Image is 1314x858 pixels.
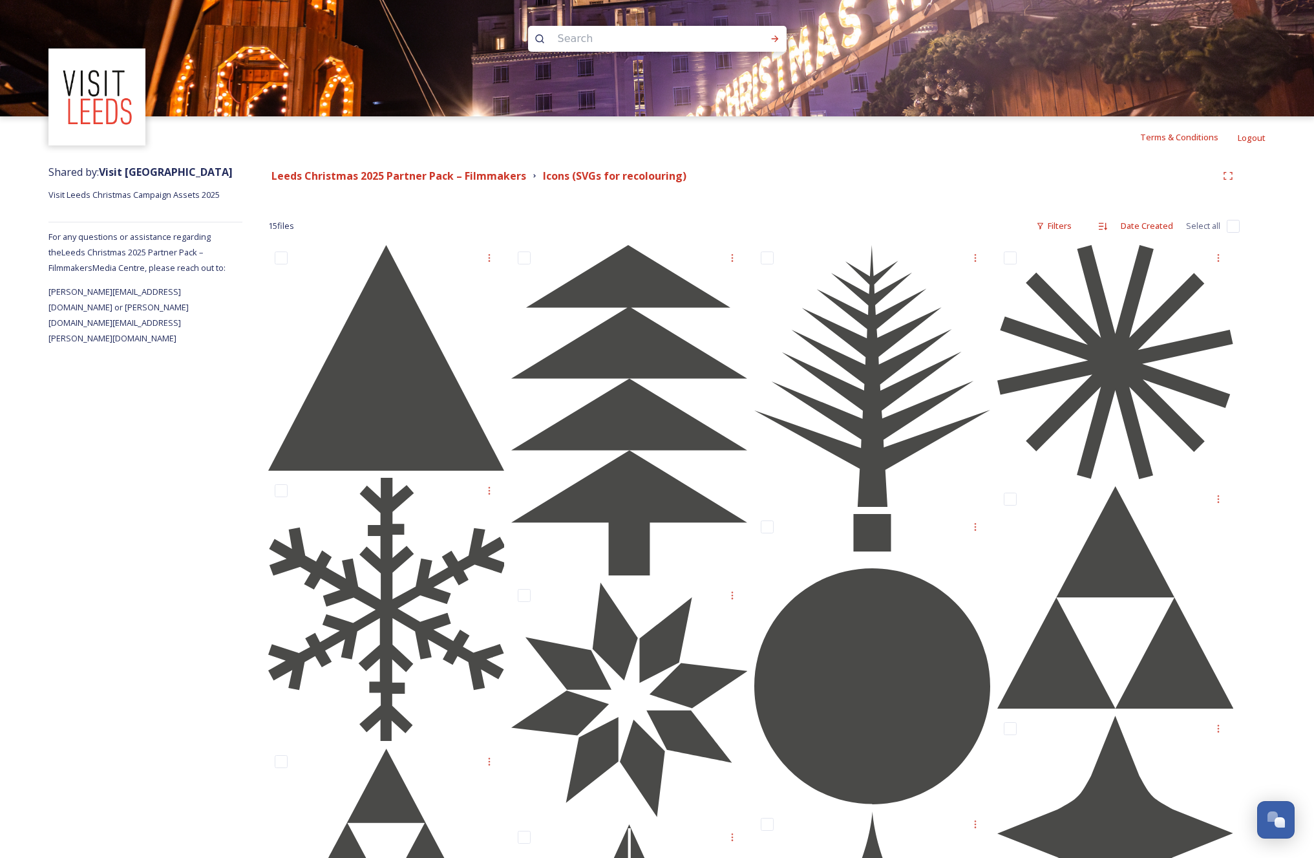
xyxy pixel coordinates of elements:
[1030,213,1078,239] div: Filters
[1257,801,1295,839] button: Open Chat
[1140,131,1218,143] span: Terms & Conditions
[754,514,990,804] img: Bauble.svg
[754,245,990,506] img: Tree leafy.svg
[551,25,728,53] input: Search
[1140,129,1238,145] a: Terms & Conditions
[99,165,233,179] strong: Visit [GEOGRAPHIC_DATA]
[511,245,747,575] img: Tree stacked.svg
[268,478,504,742] img: Snowflake.svg
[511,583,747,817] img: Floral.svg
[50,50,144,144] img: download%20(3).png
[1114,213,1180,239] div: Date Created
[1238,132,1266,144] span: Logout
[268,245,504,471] img: Tree triangle.svg
[48,189,220,200] span: Visit Leeds Christmas Campaign Assets 2025
[48,286,189,344] span: [PERSON_NAME][EMAIL_ADDRESS][DOMAIN_NAME] or [PERSON_NAME][DOMAIN_NAME][EMAIL_ADDRESS][PERSON_NAM...
[543,169,686,183] strong: Icons (SVGs for recolouring)
[48,165,233,179] span: Shared by:
[997,486,1233,709] img: Tree two layer.svg
[997,245,1233,479] img: Starburst.svg
[271,169,526,183] strong: Leeds Christmas 2025 Partner Pack – Filmmakers
[1186,220,1220,232] span: Select all
[268,220,294,232] span: 15 file s
[48,231,226,273] span: For any questions or assistance regarding the Leeds Christmas 2025 Partner Pack – Filmmakers Medi...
